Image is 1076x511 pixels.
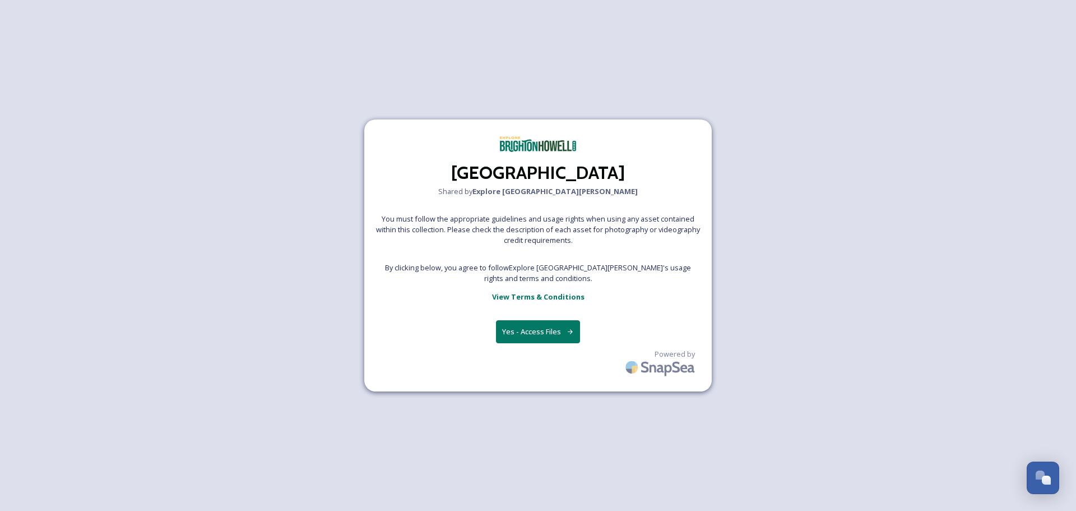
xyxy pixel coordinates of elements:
[1027,462,1059,494] button: Open Chat
[438,186,638,197] span: Shared by
[482,131,594,159] img: BHA_02.webp
[451,159,625,186] h2: [GEOGRAPHIC_DATA]
[492,290,585,303] a: View Terms & Conditions
[375,214,701,246] span: You must follow the appropriate guidelines and usage rights when using any asset contained within...
[496,320,580,343] button: Yes - Access Files
[472,186,638,196] strong: Explore [GEOGRAPHIC_DATA][PERSON_NAME]
[375,263,701,284] span: By clicking below, you agree to follow Explore [GEOGRAPHIC_DATA][PERSON_NAME] 's usage rights and...
[622,354,701,380] img: SnapSea Logo
[492,292,585,302] strong: View Terms & Conditions
[655,349,695,360] span: Powered by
